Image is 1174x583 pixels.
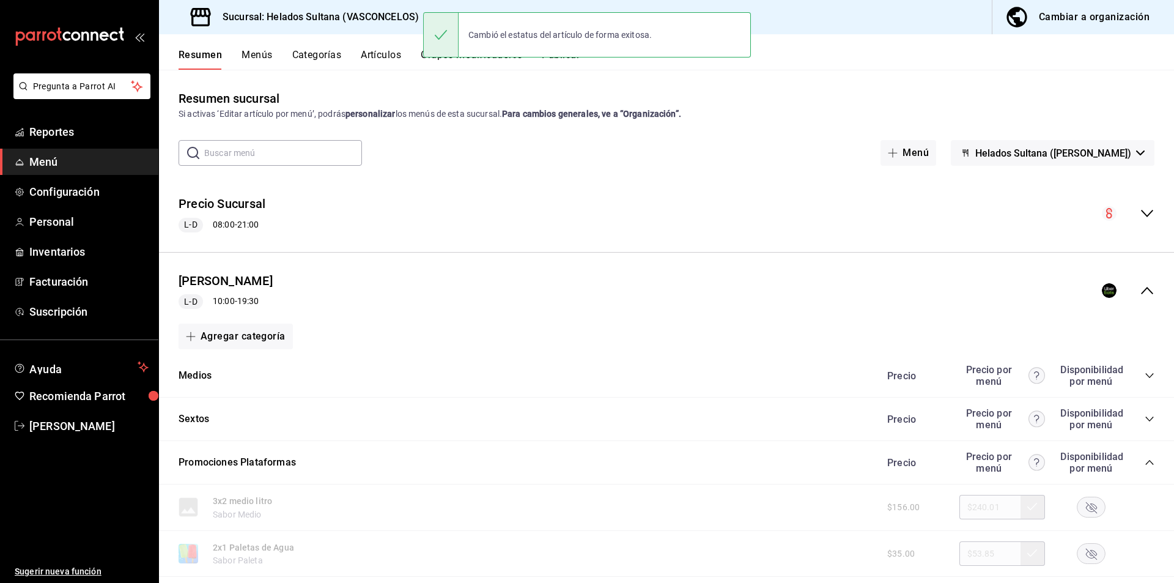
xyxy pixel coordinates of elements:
span: Facturación [29,273,149,290]
div: Resumen sucursal [179,89,279,108]
button: Promociones Plataformas [179,456,296,470]
span: Suscripción [29,303,149,320]
div: Precio [875,414,953,425]
div: 10:00 - 19:30 [179,294,273,309]
button: Agregar categoría [179,324,293,349]
div: Precio [875,370,953,382]
button: Menú [880,140,936,166]
span: Sugerir nueva función [15,565,149,578]
strong: personalizar [345,109,396,119]
div: 08:00 - 21:00 [179,218,265,232]
span: Configuración [29,184,149,200]
div: Precio por menú [959,364,1045,387]
button: Helados Sultana ([PERSON_NAME]) [951,140,1154,166]
button: Menús [242,49,272,70]
div: Disponibilidad por menú [1060,451,1121,474]
div: Si activas ‘Editar artículo por menú’, podrás los menús de esta sucursal. [179,108,1154,121]
button: Resumen [179,49,222,70]
span: Personal [29,214,149,230]
button: Pregunta a Parrot AI [13,73,150,99]
button: Sextos [179,412,209,426]
div: Disponibilidad por menú [1060,407,1121,431]
span: Reportes [29,124,149,140]
span: Helados Sultana ([PERSON_NAME]) [975,147,1131,159]
span: L-D [179,295,202,308]
strong: Para cambios generales, ve a “Organización”. [502,109,681,119]
span: Recomienda Parrot [29,388,149,404]
div: collapse-menu-row [159,185,1174,242]
div: collapse-menu-row [159,262,1174,319]
button: Artículos [361,49,401,70]
button: Precio Sucursal [179,195,265,213]
div: Cambiar a organización [1039,9,1150,26]
input: Buscar menú [204,141,362,165]
span: Menú [29,154,149,170]
div: Precio por menú [959,407,1045,431]
span: Ayuda [29,360,133,374]
button: Categorías [292,49,342,70]
span: [PERSON_NAME] [29,418,149,434]
button: Grupos modificadores [421,49,522,70]
span: Pregunta a Parrot AI [33,80,131,93]
a: Pregunta a Parrot AI [9,89,150,102]
div: Precio [875,457,953,469]
div: navigation tabs [179,49,1174,70]
button: open_drawer_menu [135,32,144,42]
span: Inventarios [29,243,149,260]
span: L-D [179,218,202,231]
div: Precio por menú [959,451,1045,474]
button: Medios [179,369,212,383]
h3: Sucursal: Helados Sultana (VASCONCELOS) [213,10,419,24]
div: Cambió el estatus del artículo de forma exitosa. [459,21,662,48]
button: collapse-category-row [1145,371,1154,381]
button: collapse-category-row [1145,458,1154,467]
div: Disponibilidad por menú [1060,364,1121,387]
button: [PERSON_NAME] [179,272,273,290]
button: collapse-category-row [1145,414,1154,424]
